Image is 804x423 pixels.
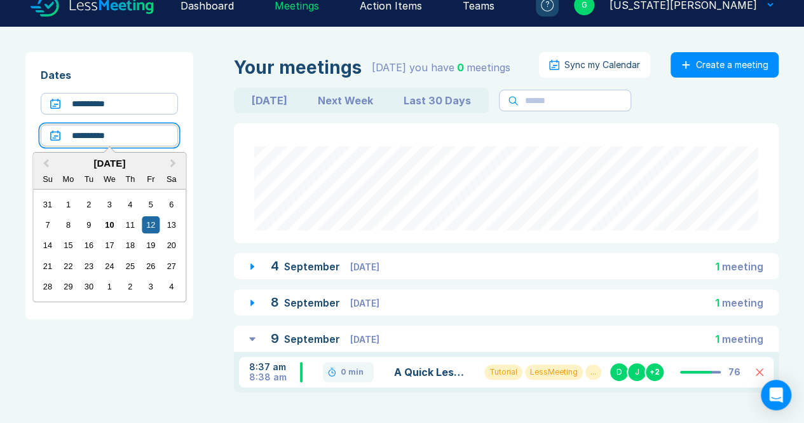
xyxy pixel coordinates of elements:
[525,364,583,380] div: LessMeeting
[715,333,719,345] span: 1
[609,362,629,382] div: D
[341,367,364,377] div: 0 min
[41,67,178,83] div: Dates
[249,362,300,372] div: 8:37 am
[457,61,464,74] span: 0
[163,196,180,213] div: Choose Saturday, September 6th, 2025
[80,216,97,233] div: Choose Tuesday, September 9th, 2025
[39,278,56,295] div: Choose Sunday, September 28th, 2025
[142,216,160,233] div: Choose Friday, September 12th, 2025
[121,278,139,295] div: Choose Thursday, October 2nd, 2025
[234,57,362,78] div: Your meetings
[271,258,279,274] span: 4
[722,296,763,309] span: meeting
[60,237,77,254] div: Choose Monday, September 15th, 2025
[121,258,139,275] div: Choose Thursday, September 25th, 2025
[101,278,118,295] div: Choose Wednesday, October 1st, 2025
[142,278,160,295] div: Choose Friday, October 3rd, 2025
[60,258,77,275] div: Choose Monday, September 22nd, 2025
[350,334,379,345] span: [DATE]
[60,170,77,188] div: Monday
[142,237,160,254] div: Choose Friday, September 19th, 2025
[284,296,343,309] span: September
[121,196,139,213] div: Choose Thursday, September 4th, 2025
[142,196,160,213] div: Choose Friday, September 5th, 2025
[60,196,77,213] div: Choose Monday, September 1st, 2025
[284,333,343,345] span: September
[696,60,768,70] div: Create a meeting
[284,260,343,273] span: September
[539,52,650,78] button: Sync my Calendar
[34,154,55,174] button: Previous Month
[37,194,182,297] div: Month September, 2025
[388,90,486,111] button: Last 30 Days
[80,278,97,295] div: Choose Tuesday, September 30th, 2025
[101,258,118,275] div: Choose Wednesday, September 24th, 2025
[39,196,56,213] div: Choose Sunday, August 31st, 2025
[564,60,640,70] div: Sync my Calendar
[303,90,388,111] button: Next Week
[372,60,510,75] div: [DATE] you have meeting s
[728,367,740,377] div: 76
[644,362,665,382] div: + 2
[101,170,118,188] div: Wednesday
[101,216,118,233] div: Choose Wednesday, September 10th, 2025
[715,296,719,309] span: 1
[756,368,763,376] button: Delete
[80,196,97,213] div: Choose Tuesday, September 2nd, 2025
[80,258,97,275] div: Choose Tuesday, September 23rd, 2025
[236,90,303,111] button: [DATE]
[121,237,139,254] div: Choose Thursday, September 18th, 2025
[722,333,763,345] span: meeting
[761,380,791,410] div: Open Intercom Messenger
[627,362,647,382] div: J
[60,216,77,233] div: Choose Monday, September 8th, 2025
[249,372,300,382] div: 8:38 am
[39,216,56,233] div: Choose Sunday, September 7th, 2025
[722,260,763,273] span: meeting
[163,278,180,295] div: Choose Saturday, October 4th, 2025
[350,298,379,309] span: [DATE]
[271,331,279,346] span: 9
[164,154,184,174] button: Next Month
[271,295,279,310] span: 8
[39,258,56,275] div: Choose Sunday, September 21st, 2025
[32,152,186,302] div: Choose Date
[39,237,56,254] div: Choose Sunday, September 14th, 2025
[80,237,97,254] div: Choose Tuesday, September 16th, 2025
[80,170,97,188] div: Tuesday
[121,216,139,233] div: Choose Thursday, September 11th, 2025
[39,170,56,188] div: Sunday
[101,196,118,213] div: Choose Wednesday, September 3rd, 2025
[163,237,180,254] div: Choose Saturday, September 20th, 2025
[715,260,719,273] span: 1
[671,52,779,78] button: Create a meeting
[394,364,469,380] a: A Quick LessMeeting "Meeting Page" Tutorial
[585,364,601,380] div: ...
[350,261,379,272] span: [DATE]
[163,216,180,233] div: Choose Saturday, September 13th, 2025
[60,278,77,295] div: Choose Monday, September 29th, 2025
[142,258,160,275] div: Choose Friday, September 26th, 2025
[101,237,118,254] div: Choose Wednesday, September 17th, 2025
[33,158,186,169] h2: [DATE]
[484,364,522,380] div: Tutorial
[142,170,160,188] div: Friday
[163,258,180,275] div: Choose Saturday, September 27th, 2025
[163,170,180,188] div: Saturday
[121,170,139,188] div: Thursday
